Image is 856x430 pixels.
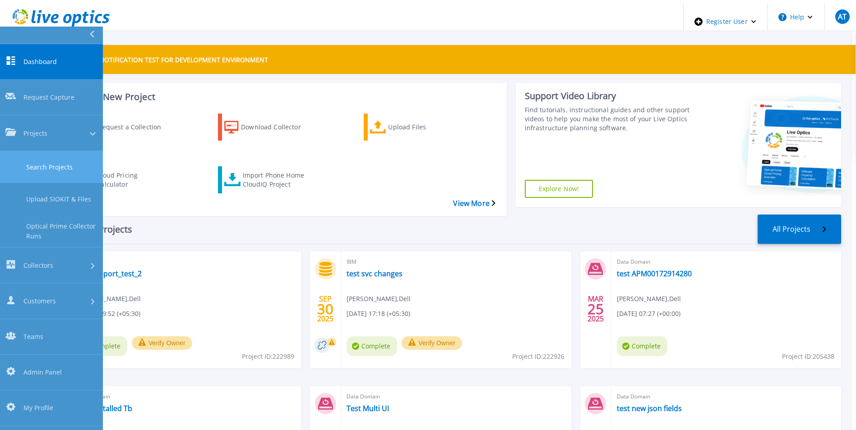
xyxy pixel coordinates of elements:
[617,294,681,304] span: [PERSON_NAME] , Dell
[388,116,460,138] div: Upload Files
[77,257,296,267] span: IBM
[77,269,142,278] a: svc_support_test_2
[525,180,593,198] a: Explore Now!
[218,114,327,141] a: Download Collector
[243,169,315,191] div: Import Phone Home CloudIQ Project
[77,404,132,413] a: Test Installed Tb
[23,57,57,66] span: Dashboard
[23,403,53,413] span: My Profile
[347,257,565,267] span: IBM
[72,114,181,141] a: Request a Collection
[23,261,53,270] span: Collectors
[23,93,74,102] span: Request Capture
[525,105,690,133] div: Find tutorials, instructional guides and other support videos to help you make the most of your L...
[77,294,141,304] span: [PERSON_NAME] , Dell
[72,166,181,193] a: Cloud Pricing Calculator
[77,309,140,319] span: [DATE] 19:52 (+05:30)
[241,116,313,138] div: Download Collector
[132,336,192,350] button: Verify Owner
[684,4,767,40] div: Register User
[347,309,410,319] span: [DATE] 17:18 (+05:30)
[98,116,170,138] div: Request a Collection
[838,13,847,20] span: AT
[347,392,565,402] span: Data Domain
[758,215,841,244] a: All Projects
[72,92,495,102] h3: Start a New Project
[23,296,56,306] span: Customers
[347,404,389,413] a: Test Multi UI
[453,199,495,208] a: View More
[242,352,294,361] span: Project ID: 222989
[617,392,836,402] span: Data Domain
[23,367,62,377] span: Admin Panel
[782,352,834,361] span: Project ID: 205438
[71,55,268,64] p: THIS IS A NOTIFICATION TEST FOR DEVELOPMENT ENVIRONMENT
[617,257,836,267] span: Data Domain
[317,293,334,325] div: SEP 2025
[512,352,564,361] span: Project ID: 222926
[347,294,411,304] span: [PERSON_NAME] , Dell
[364,114,473,141] a: Upload Files
[23,128,47,138] span: Projects
[347,336,397,356] span: Complete
[402,336,462,350] button: Verify Owner
[97,169,169,191] div: Cloud Pricing Calculator
[587,293,604,325] div: MAR 2025
[617,336,667,356] span: Complete
[768,4,824,31] button: Help
[617,269,692,278] a: test APM00172914280
[23,332,43,341] span: Teams
[617,309,680,319] span: [DATE] 07:27 (+00:00)
[617,404,682,413] a: test new json fields
[77,392,296,402] span: Data Domain
[588,305,604,313] span: 25
[347,269,403,278] a: test svc changes
[317,305,333,313] span: 30
[525,90,690,102] div: Support Video Library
